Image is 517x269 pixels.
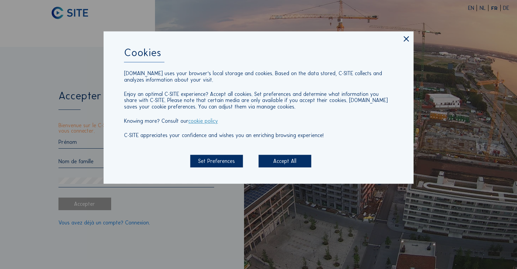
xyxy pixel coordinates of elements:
[188,118,218,124] a: cookie policy
[124,70,393,83] p: [DOMAIN_NAME] uses your browser's local storage and cookies. Based on the data stored, C-SITE col...
[124,133,393,139] p: C-SITE appreciates your confidence and wishes you an enriching browsing experience!
[124,91,393,110] p: Enjoy an optimal C-SITE experience? Accept all cookies. Set preferences and determine what inform...
[190,155,243,167] div: Set Preferences
[259,155,311,167] div: Accept All
[124,48,393,62] div: Cookies
[124,118,393,124] p: Knowing more? Consult our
